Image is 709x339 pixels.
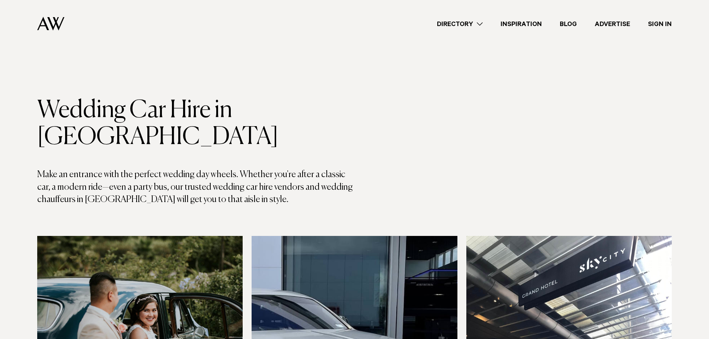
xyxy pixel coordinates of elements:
img: Auckland Weddings Logo [37,17,64,31]
p: Make an entrance with the perfect wedding day wheels. Whether you're after a classic car, a moder... [37,169,355,206]
a: Sign In [639,19,681,29]
h1: Wedding Car Hire in [GEOGRAPHIC_DATA] [37,97,355,151]
a: Inspiration [492,19,551,29]
a: Directory [428,19,492,29]
a: Blog [551,19,586,29]
a: Advertise [586,19,639,29]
